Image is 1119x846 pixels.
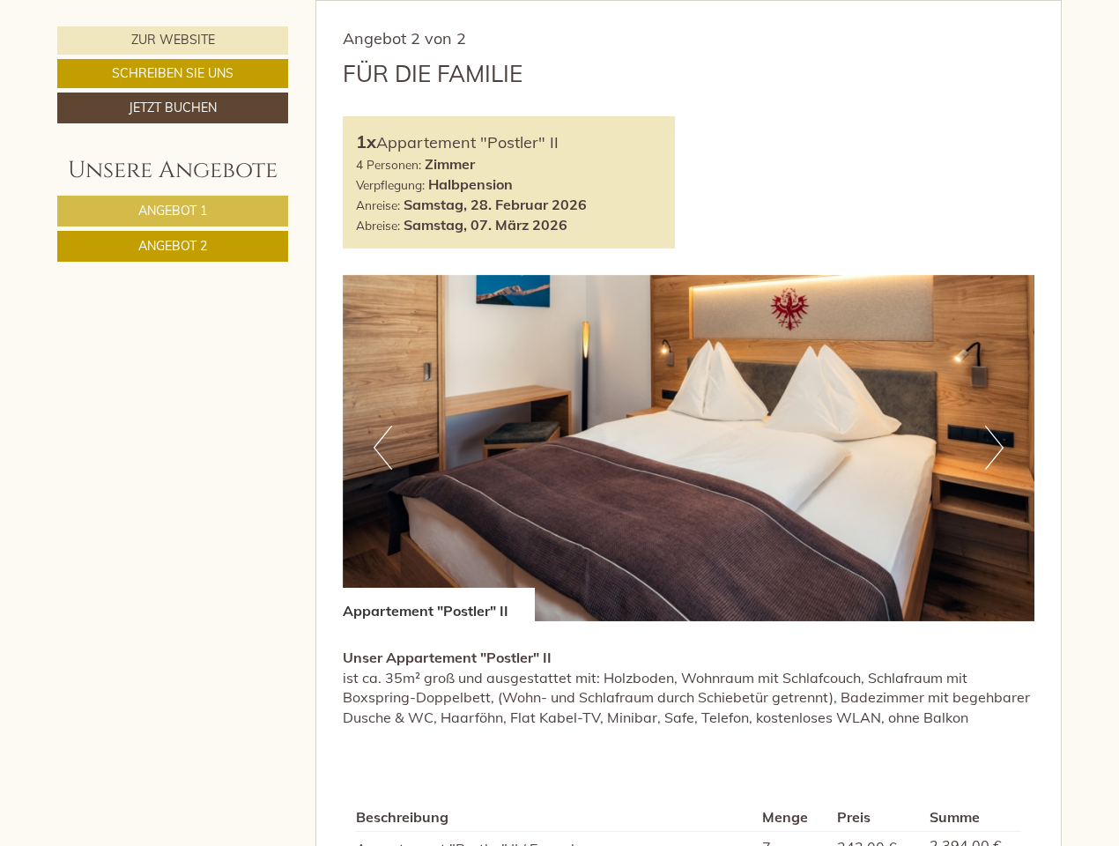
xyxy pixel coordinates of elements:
[985,426,1004,470] button: Next
[343,28,466,48] span: Angebot 2 von 2
[374,426,392,470] button: Previous
[343,648,1035,728] p: ist ca. 35m² groß und ausgestattet mit: Holzboden, Wohnraum mit Schlafcouch, Schlafraum mit Boxsp...
[755,804,830,831] th: Menge
[343,275,1035,621] img: image
[57,59,288,88] a: Schreiben Sie uns
[428,175,513,193] b: Halbpension
[138,238,207,254] span: Angebot 2
[356,197,400,212] small: Anreise:
[830,804,923,831] th: Preis
[356,157,421,172] small: 4 Personen:
[343,57,522,90] div: Für die Familie
[356,130,663,155] div: Appartement "Postler" II
[343,588,535,621] div: Appartement "Postler" II
[404,216,567,234] b: Samstag, 07. März 2026
[356,130,376,152] b: 1x
[57,93,288,123] a: Jetzt buchen
[138,203,207,219] span: Angebot 1
[404,196,587,213] b: Samstag, 28. Februar 2026
[356,177,425,192] small: Verpflegung:
[356,218,400,233] small: Abreise:
[356,804,756,831] th: Beschreibung
[425,155,475,173] b: Zimmer
[923,804,1021,831] th: Summe
[57,154,288,187] div: Unsere Angebote
[343,649,552,666] strong: Unser Appartement "Postler" II
[57,26,288,55] a: Zur Website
